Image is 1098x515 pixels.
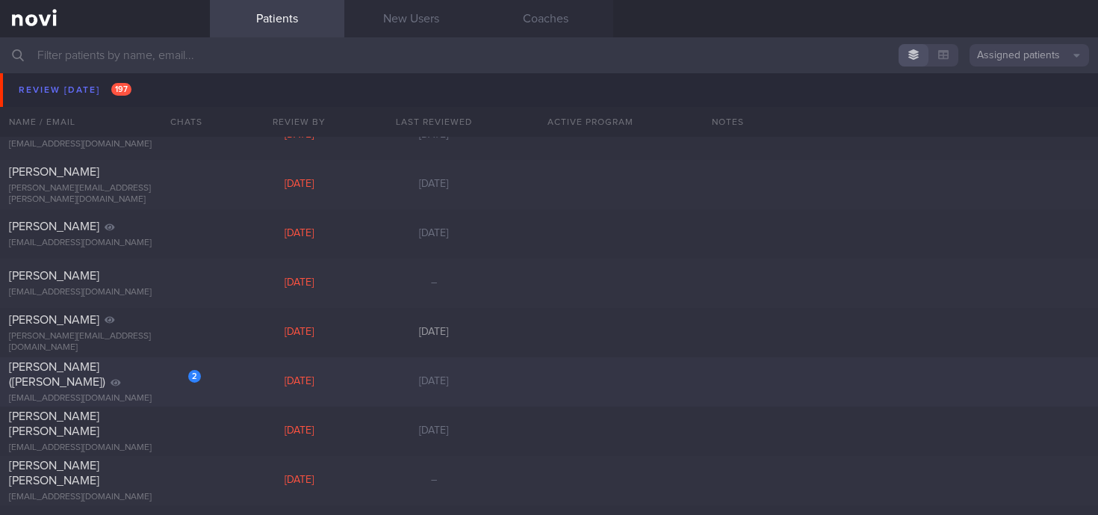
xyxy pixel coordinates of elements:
div: – [367,474,501,487]
div: [EMAIL_ADDRESS][DOMAIN_NAME] [9,139,201,150]
span: [PERSON_NAME] [9,314,99,326]
div: [EMAIL_ADDRESS][DOMAIN_NAME] [9,238,201,249]
span: [PERSON_NAME] [PERSON_NAME] [9,460,99,487]
div: [DATE] [367,227,501,241]
div: [DATE] [367,425,501,438]
div: [DATE] [232,326,367,339]
div: – [367,79,501,93]
div: [DATE] [232,277,367,290]
div: [EMAIL_ADDRESS][DOMAIN_NAME] [9,393,201,404]
div: [DATE] [232,129,367,142]
span: [PERSON_NAME] [9,122,99,134]
button: Assigned patients [970,44,1089,67]
div: [PERSON_NAME][EMAIL_ADDRESS][PERSON_NAME][DOMAIN_NAME] [9,183,201,206]
div: [DATE] [232,474,367,487]
div: – [367,277,501,290]
div: [DATE] [367,178,501,191]
span: [PERSON_NAME] [9,166,99,178]
div: [DATE] [232,425,367,438]
div: [EMAIL_ADDRESS][DOMAIN_NAME] [9,97,201,108]
div: [DATE] [367,326,501,339]
div: [DATE] [232,227,367,241]
div: [EMAIL_ADDRESS][DOMAIN_NAME] [9,287,201,298]
div: [PERSON_NAME][EMAIL_ADDRESS][DOMAIN_NAME] [9,331,201,354]
div: [DATE] [367,375,501,389]
span: [PERSON_NAME] [9,221,99,232]
div: [DATE] [232,79,367,93]
span: [PERSON_NAME] ([PERSON_NAME]) [9,361,105,388]
div: [DATE] [232,178,367,191]
div: [DATE] [367,129,501,142]
span: [PERSON_NAME] [9,270,99,282]
span: [PERSON_NAME] [PERSON_NAME] [9,410,99,437]
div: [EMAIL_ADDRESS][DOMAIN_NAME] [9,442,201,454]
div: [DATE] [232,375,367,389]
div: 2 [188,370,201,383]
div: [EMAIL_ADDRESS][DOMAIN_NAME] [9,492,201,503]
